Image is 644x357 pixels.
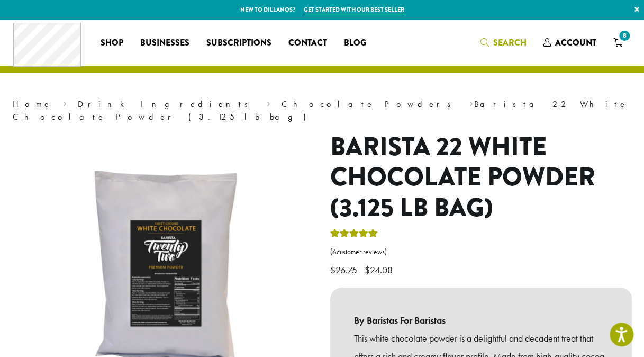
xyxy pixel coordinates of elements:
[555,37,596,49] span: Account
[354,311,608,329] b: By Baristas For Baristas
[206,37,271,50] span: Subscriptions
[493,37,527,49] span: Search
[78,99,255,110] a: Drink Ingredients
[282,99,458,110] a: Chocolate Powders
[288,37,327,50] span: Contact
[140,37,189,50] span: Businesses
[330,247,632,257] a: (6customer reviews)
[617,29,631,43] span: 8
[330,264,360,276] bdi: 26.75
[472,34,535,51] a: Search
[344,37,366,50] span: Blog
[13,99,52,110] a: Home
[101,37,123,50] span: Shop
[267,94,270,111] span: ›
[13,98,632,123] nav: Breadcrumb
[365,264,395,276] bdi: 24.08
[330,227,378,243] div: Rated 5.00 out of 5
[92,34,132,51] a: Shop
[469,94,473,111] span: ›
[330,132,632,224] h1: Barista 22 White Chocolate Powder (3.125 lb bag)
[63,94,67,111] span: ›
[330,264,335,276] span: $
[365,264,370,276] span: $
[304,5,404,14] a: Get started with our best seller
[332,247,337,256] span: 6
